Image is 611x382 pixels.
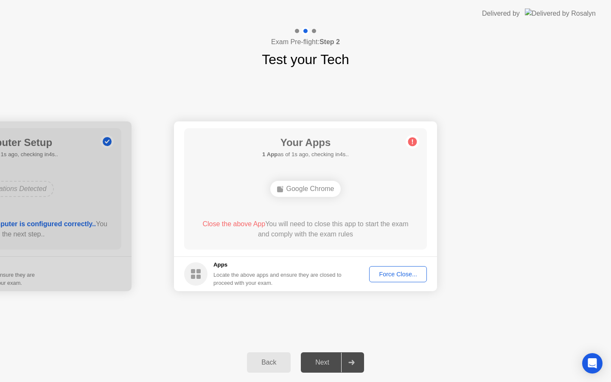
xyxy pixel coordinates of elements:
[196,219,415,239] div: You will need to close this app to start the exam and comply with the exam rules
[202,220,265,228] span: Close the above App
[482,8,520,19] div: Delivered by
[213,261,342,269] h5: Apps
[372,271,424,278] div: Force Close...
[262,49,349,70] h1: Test your Tech
[213,271,342,287] div: Locate the above apps and ensure they are closed to proceed with your exam.
[247,352,291,373] button: Back
[249,359,288,366] div: Back
[262,151,277,157] b: 1 App
[262,150,349,159] h5: as of 1s ago, checking in4s..
[320,38,340,45] b: Step 2
[582,353,603,374] div: Open Intercom Messenger
[262,135,349,150] h1: Your Apps
[270,181,341,197] div: Google Chrome
[369,266,427,282] button: Force Close...
[271,37,340,47] h4: Exam Pre-flight:
[301,352,364,373] button: Next
[303,359,341,366] div: Next
[525,8,596,18] img: Delivered by Rosalyn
